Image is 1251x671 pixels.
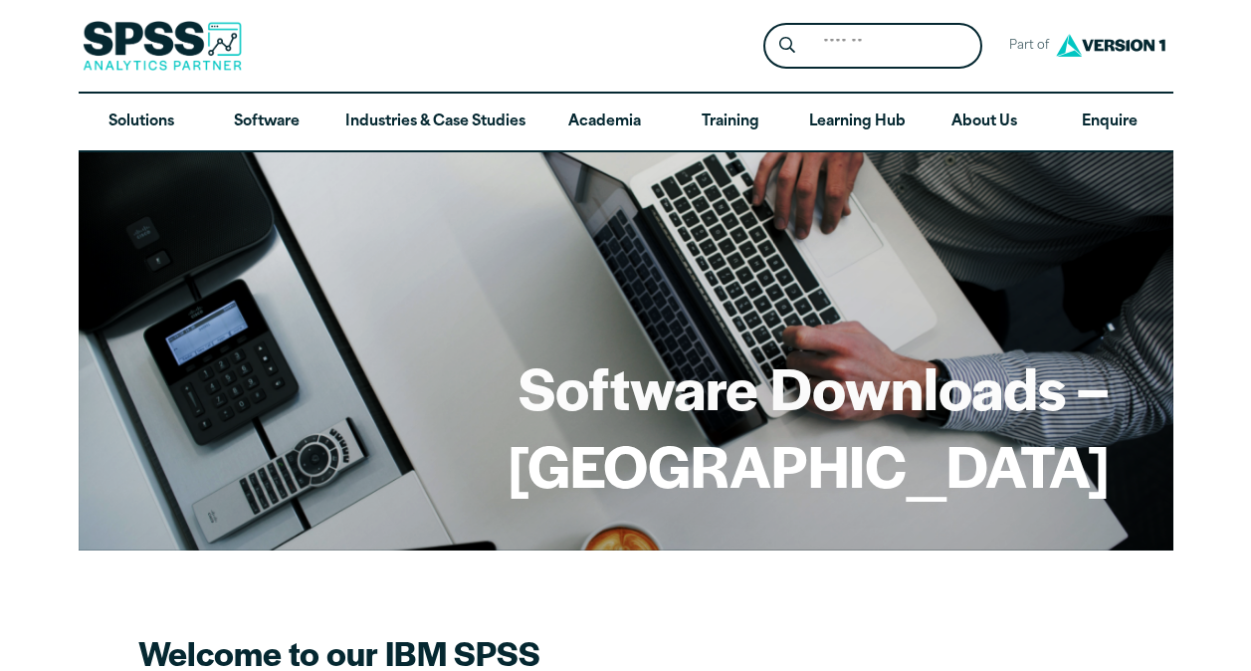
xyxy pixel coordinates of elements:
[83,21,242,71] img: SPSS Analytics Partner
[922,94,1047,151] a: About Us
[779,37,795,54] svg: Search magnifying glass icon
[329,94,541,151] a: Industries & Case Studies
[763,23,982,70] form: Site Header Search Form
[142,348,1110,503] h1: Software Downloads – [GEOGRAPHIC_DATA]
[768,28,805,65] button: Search magnifying glass icon
[79,94,1173,151] nav: Desktop version of site main menu
[204,94,329,151] a: Software
[1051,27,1170,64] img: Version1 Logo
[1047,94,1172,151] a: Enquire
[998,32,1051,61] span: Part of
[541,94,667,151] a: Academia
[793,94,922,151] a: Learning Hub
[79,94,204,151] a: Solutions
[667,94,792,151] a: Training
